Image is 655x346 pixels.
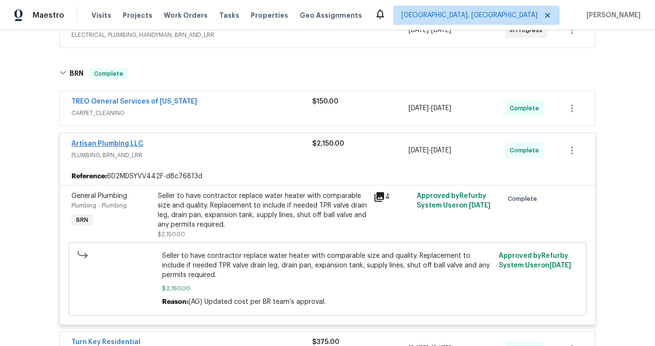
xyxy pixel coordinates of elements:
a: Artisan Plumbing LLC [71,140,143,147]
span: - [409,146,451,155]
span: BRN [72,215,92,225]
span: Complete [510,104,543,113]
span: $2,150.00 [312,140,344,147]
span: Work Orders [164,11,208,20]
span: Projects [123,11,152,20]
span: [DATE] [431,27,451,34]
span: PLUMBING, BRN_AND_LRR [71,150,312,160]
h6: BRN [70,68,83,80]
span: CARPET_CLEANING [71,108,312,118]
span: - [409,104,451,113]
a: Turn Key Residential [71,339,140,346]
span: Seller to have contractor replace water heater with comparable size and quality. Replacement to i... [162,251,493,280]
span: $375.00 [312,339,339,346]
div: Seller to have contractor replace water heater with comparable size and quality. Replacement to i... [158,191,368,230]
span: Approved by Refurby System User on [417,193,491,209]
span: - [409,25,451,35]
span: Plumbing - Plumbing [71,203,127,208]
span: Tasks [219,12,239,19]
span: [DATE] [409,105,429,112]
span: [DATE] [409,147,429,154]
b: Reference: [71,172,107,181]
span: Geo Assignments [300,11,362,20]
span: [DATE] [550,262,571,269]
span: ELECTRICAL, PLUMBING, HANDYMAN, BRN_AND_LRR [71,30,312,40]
span: Maestro [33,11,64,20]
span: [DATE] [431,105,451,112]
span: Approved by Refurby System User on [499,253,571,269]
span: $2,150.00 [162,284,493,293]
span: [DATE] [409,27,429,34]
span: In Progress [510,25,546,35]
span: Complete [510,146,543,155]
span: (AG) Updated cost per BR team’s approval. [188,299,326,305]
span: [DATE] [431,147,451,154]
span: $150.00 [312,98,339,105]
a: TREO General Services of [US_STATE] [71,98,197,105]
div: 4 [374,191,411,203]
span: [GEOGRAPHIC_DATA], [GEOGRAPHIC_DATA] [401,11,538,20]
span: Properties [251,11,288,20]
span: [PERSON_NAME] [583,11,641,20]
div: 6D2MDSYVV442F-d8c76813d [60,168,595,185]
span: Complete [90,69,127,79]
span: Reason: [162,299,188,305]
span: General Plumbing [71,193,127,199]
span: $2,150.00 [158,231,185,237]
span: [DATE] [469,202,491,209]
span: Complete [508,194,541,204]
div: BRN Complete [57,58,598,89]
span: Visits [92,11,111,20]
